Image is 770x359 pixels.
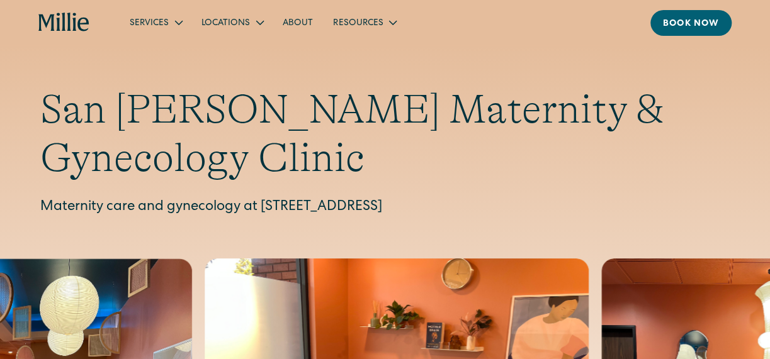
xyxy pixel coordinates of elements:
[663,18,719,31] div: Book now
[130,17,169,30] div: Services
[333,17,383,30] div: Resources
[38,13,89,33] a: home
[120,12,191,33] div: Services
[40,197,730,218] p: Maternity care and gynecology at [STREET_ADDRESS]
[40,86,730,182] h1: San [PERSON_NAME] Maternity & Gynecology Clinic
[273,12,323,33] a: About
[191,12,273,33] div: Locations
[323,12,405,33] div: Resources
[201,17,250,30] div: Locations
[650,10,732,36] a: Book now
